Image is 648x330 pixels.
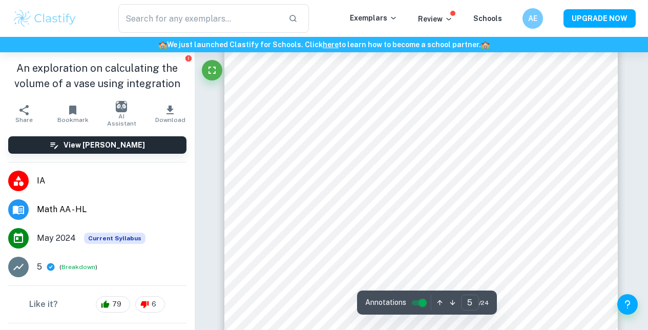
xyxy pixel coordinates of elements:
span: Current Syllabus [84,233,145,244]
span: IA [37,175,186,187]
span: May 2024 [37,232,76,244]
img: AI Assistant [116,101,127,112]
h6: View [PERSON_NAME] [64,139,145,151]
span: Annotations [365,297,406,308]
div: 79 [96,296,130,313]
span: 79 [107,299,127,310]
button: AE [522,8,543,29]
input: Search for any exemplars... [118,4,280,33]
span: 6 [146,299,162,310]
button: Bookmark [49,99,97,128]
button: View [PERSON_NAME] [8,136,186,154]
button: Report issue [185,54,193,62]
p: 5 [37,261,42,273]
span: Math AA - HL [37,203,186,216]
span: 🏫 [481,40,490,49]
button: Help and Feedback [617,294,638,315]
div: 6 [135,296,165,313]
span: Download [155,116,185,123]
span: / 24 [479,298,489,307]
a: here [323,40,339,49]
h1: An exploration on calculating the volume of a vase using integration [8,60,186,91]
span: AI Assistant [103,113,140,127]
button: Fullscreen [202,60,222,80]
h6: We just launched Clastify for Schools. Click to learn how to become a school partner. [2,39,646,50]
button: AI Assistant [97,99,146,128]
p: Review [418,13,453,25]
a: Schools [473,14,502,23]
button: UPGRADE NOW [563,9,636,28]
img: Clastify logo [12,8,77,29]
h6: AE [527,13,539,24]
div: This exemplar is based on the current syllabus. Feel free to refer to it for inspiration/ideas wh... [84,233,145,244]
span: Share [15,116,33,123]
button: Download [146,99,195,128]
span: Bookmark [57,116,89,123]
span: 🏫 [158,40,167,49]
button: Breakdown [61,262,95,272]
p: Exemplars [350,12,398,24]
h6: Like it? [29,298,58,311]
span: ( ) [59,262,97,272]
